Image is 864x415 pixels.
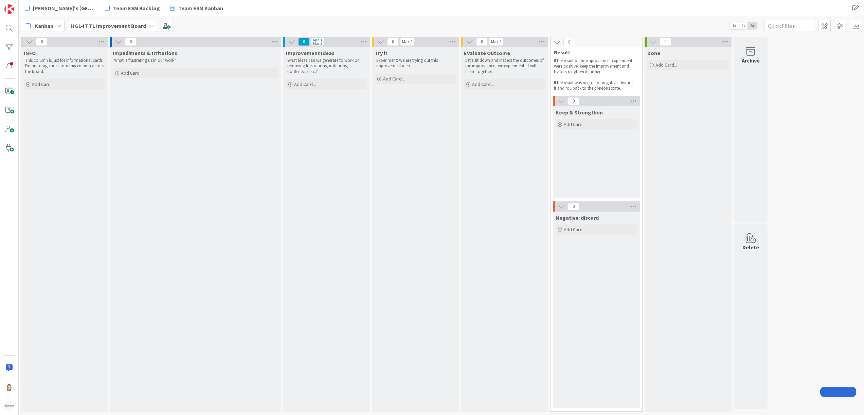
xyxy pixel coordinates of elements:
p: Experiment: We are trying out this improvement idea [376,58,455,69]
img: Rv [4,382,14,392]
span: Team ESM Backlog [113,4,160,12]
span: Result [554,49,634,56]
input: Quick Filter... [764,20,815,32]
span: 0 [387,38,399,46]
span: 1x [730,22,739,29]
span: 2x [739,22,748,29]
p: If the result was neutral or negative: discard it and roll back to the previous state. [554,80,634,91]
div: Max 1 [491,40,502,43]
span: [PERSON_NAME]'s [GEOGRAPHIC_DATA] [33,4,95,12]
span: 0 [36,38,48,46]
span: Add Card... [121,70,143,76]
img: avatar [4,401,14,411]
span: Keep & Strengthen [556,109,603,116]
a: [PERSON_NAME]'s [GEOGRAPHIC_DATA] [21,2,99,14]
b: HGL-IT TL Improvement Board [71,22,146,29]
p: This column is just for informational cards. Do not drag cards from this column across the board. [25,58,104,74]
span: Kanban [35,22,53,30]
span: Evaluate Outcome [464,50,510,56]
p: What ideas can we generate to work on removing frustrations, irritations, bottlenecks etc.? [287,58,366,74]
p: What is frustrating us in our work? [114,58,277,63]
a: Team ESM Kanban [166,2,227,14]
span: 0 [563,38,575,46]
span: Add Card... [655,62,677,68]
div: Min 1 [313,38,322,42]
span: 3x [748,22,757,29]
span: 0 [568,202,579,211]
span: 0 [298,38,310,46]
span: Add Card... [32,81,54,87]
span: Team ESM Kanban [178,4,223,12]
span: 0 [476,38,488,46]
span: 0 [568,97,579,105]
span: Add Card... [383,76,405,82]
p: If the result of the improvement experiment were positive: keep the improvement and try to streng... [554,58,634,75]
img: Visit kanbanzone.com [4,4,14,14]
span: Add Card... [564,121,586,127]
a: Team ESM Backlog [101,2,164,14]
div: Delete [742,243,759,251]
span: Add Card... [294,81,316,87]
p: Let's sit down and inspect the outcomes of the improvement we experimented with. Learn together. [465,58,544,74]
span: Add Card... [564,227,586,233]
span: Add Card... [472,81,494,87]
span: 0 [125,38,137,46]
span: Negative: discard [556,214,599,221]
span: Try it [375,50,388,56]
div: Max 3 [313,42,322,45]
span: 0 [660,38,671,46]
span: Done [647,50,660,56]
div: Archive [742,56,760,65]
span: INFO [24,50,36,56]
span: Improvement Ideas [286,50,335,56]
span: Impediments & Irritations [113,50,177,56]
div: Max 1 [402,40,413,43]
